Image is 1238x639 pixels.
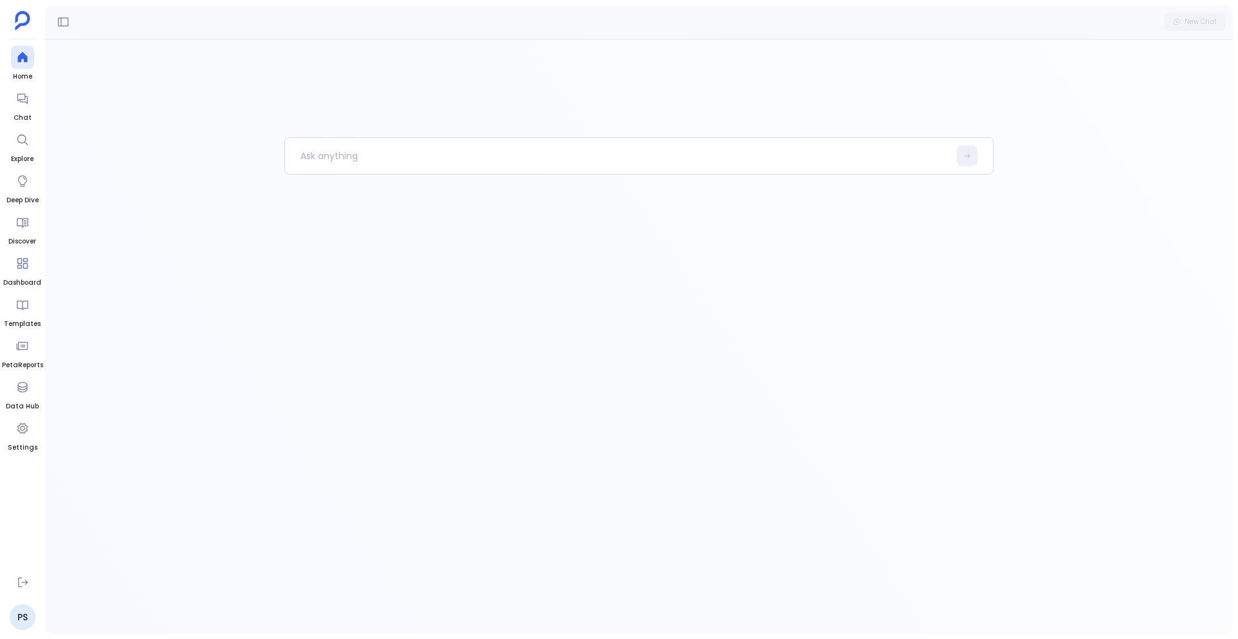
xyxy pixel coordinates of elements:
a: Discover [8,211,36,247]
a: Templates [4,293,41,329]
span: Dashboard [3,278,41,288]
a: Home [11,46,34,82]
span: Explore [11,154,34,164]
a: Chat [11,87,34,123]
span: PetaReports [2,360,43,370]
span: Discover [8,236,36,247]
span: Templates [4,319,41,329]
span: Data Hub [6,401,39,412]
a: Settings [8,417,37,453]
span: Chat [11,113,34,123]
img: petavue logo [15,11,30,30]
a: Deep Dive [6,169,39,205]
span: Settings [8,443,37,453]
a: Data Hub [6,376,39,412]
a: PetaReports [2,334,43,370]
span: Deep Dive [6,195,39,205]
a: Dashboard [3,252,41,288]
a: Explore [11,128,34,164]
a: PS [10,604,35,630]
span: Home [11,72,34,82]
